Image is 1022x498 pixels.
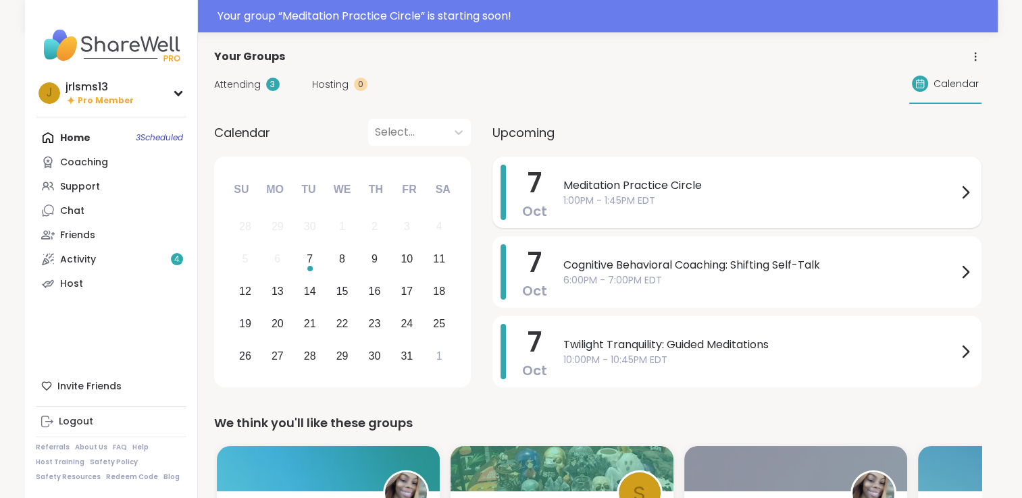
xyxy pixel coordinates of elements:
div: Choose Tuesday, October 28th, 2025 [295,341,324,370]
span: Upcoming [492,123,555,142]
div: Logout [59,415,93,428]
a: Referrals [36,443,70,452]
div: Not available Sunday, October 5th, 2025 [231,245,260,274]
div: Choose Tuesday, October 21st, 2025 [295,309,324,338]
div: Su [226,175,256,204]
div: 3 [266,78,280,91]
div: 23 [369,314,381,333]
div: 28 [304,347,316,365]
a: Support [36,174,186,198]
a: Host [36,271,186,296]
a: Help [132,443,149,452]
div: Not available Thursday, October 2nd, 2025 [360,213,389,242]
div: 1 [339,217,345,236]
div: Sa [428,175,457,204]
a: Logout [36,410,186,434]
span: Your Groups [214,49,285,65]
div: Choose Friday, October 10th, 2025 [392,245,421,274]
div: Choose Thursday, October 30th, 2025 [360,341,389,370]
span: Cognitive Behavioral Coaching: Shifting Self-Talk [563,257,957,273]
div: 13 [272,282,284,300]
div: 10 [401,250,413,268]
div: 21 [304,314,316,333]
div: 1 [436,347,442,365]
div: We think you'll like these groups [214,414,981,433]
div: 15 [336,282,349,300]
div: Chat [60,204,84,218]
a: Blog [163,472,180,482]
span: Oct [522,202,547,221]
div: 9 [372,250,378,268]
span: Oct [522,281,547,300]
div: 17 [401,282,413,300]
div: Activity [60,253,96,267]
div: Choose Tuesday, October 14th, 2025 [295,277,324,306]
div: 31 [401,347,413,365]
div: Tu [294,175,324,204]
span: 7 [528,244,542,281]
div: Coaching [60,156,108,169]
div: Choose Friday, October 31st, 2025 [392,341,421,370]
span: Oct [522,361,547,380]
span: 10:00PM - 10:45PM EDT [563,353,957,367]
div: 29 [336,347,349,365]
div: 22 [336,314,349,333]
div: month 2025-10 [229,211,455,372]
a: FAQ [113,443,127,452]
div: 25 [433,314,445,333]
a: Safety Resources [36,472,101,482]
div: Choose Sunday, October 19th, 2025 [231,309,260,338]
div: Choose Monday, October 20th, 2025 [263,309,292,338]
img: ShareWell Nav Logo [36,22,186,69]
div: 5 [242,250,248,268]
a: Redeem Code [106,472,158,482]
div: 24 [401,314,413,333]
div: Support [60,180,100,194]
div: Choose Sunday, October 26th, 2025 [231,341,260,370]
div: 3 [404,217,410,236]
span: Calendar [214,123,270,142]
div: 4 [436,217,442,236]
div: Not available Tuesday, September 30th, 2025 [295,213,324,242]
div: Choose Monday, October 27th, 2025 [263,341,292,370]
span: 4 [174,254,180,265]
div: 2 [372,217,378,236]
div: Choose Saturday, November 1st, 2025 [425,341,454,370]
div: Not available Sunday, September 28th, 2025 [231,213,260,242]
div: Choose Friday, October 17th, 2025 [392,277,421,306]
div: Your group “ Meditation Practice Circle ” is starting soon! [218,8,990,24]
div: Choose Thursday, October 9th, 2025 [360,245,389,274]
div: Choose Saturday, October 11th, 2025 [425,245,454,274]
a: Safety Policy [90,458,138,467]
div: Mo [260,175,290,204]
div: Not available Friday, October 3rd, 2025 [392,213,421,242]
a: Coaching [36,150,186,174]
div: Choose Wednesday, October 8th, 2025 [328,245,357,274]
div: Choose Sunday, October 12th, 2025 [231,277,260,306]
div: Th [361,175,390,204]
div: Choose Thursday, October 23rd, 2025 [360,309,389,338]
div: 14 [304,282,316,300]
div: 30 [369,347,381,365]
div: We [327,175,357,204]
a: Host Training [36,458,84,467]
span: Attending [214,78,261,92]
span: Hosting [312,78,349,92]
div: 18 [433,282,445,300]
span: 7 [528,164,542,202]
div: 20 [272,314,284,333]
div: 28 [239,217,251,236]
div: 16 [369,282,381,300]
div: 26 [239,347,251,365]
div: Choose Wednesday, October 29th, 2025 [328,341,357,370]
a: About Us [75,443,107,452]
div: 29 [272,217,284,236]
div: Choose Saturday, October 18th, 2025 [425,277,454,306]
div: Choose Monday, October 13th, 2025 [263,277,292,306]
div: Fr [394,175,424,204]
div: Not available Wednesday, October 1st, 2025 [328,213,357,242]
div: 6 [274,250,280,268]
div: Not available Saturday, October 4th, 2025 [425,213,454,242]
div: Choose Tuesday, October 7th, 2025 [295,245,324,274]
div: Choose Friday, October 24th, 2025 [392,309,421,338]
